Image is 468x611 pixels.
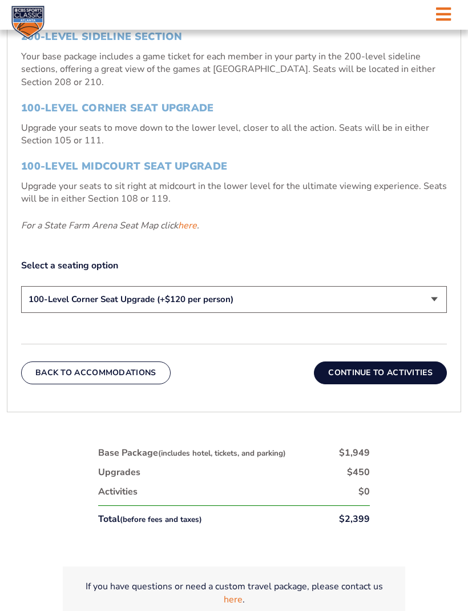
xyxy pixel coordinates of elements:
[76,580,392,606] p: If you have questions or need a custom travel package, please contact us .
[21,219,199,232] em: For a State Farm Arena Seat Map click .
[314,361,447,384] button: Continue To Activities
[347,466,370,479] div: $450
[158,448,286,459] small: (includes hotel, tickets, and parking)
[98,513,202,525] div: Total
[120,514,202,525] small: (before fees and taxes)
[98,447,286,459] div: Base Package
[339,447,370,459] div: $1,949
[224,593,243,606] a: here
[21,50,447,89] p: Your base package includes a game ticket for each member in your party in the 200-level sideline ...
[178,219,197,232] a: here
[21,180,447,206] p: Upgrade your seats to sit right at midcourt in the lower level for the ultimate viewing experienc...
[21,31,447,43] h3: 200-Level Sideline Section
[98,466,140,479] div: Upgrades
[21,160,447,173] h3: 100-Level Midcourt Seat Upgrade
[339,513,370,525] div: $2,399
[21,122,447,147] p: Upgrade your seats to move down to the lower level, closer to all the action. Seats will be in ei...
[98,485,138,498] div: Activities
[11,6,45,39] img: CBS Sports Classic
[21,361,171,384] button: Back To Accommodations
[21,102,447,115] h3: 100-Level Corner Seat Upgrade
[358,485,370,498] div: $0
[21,259,447,272] label: Select a seating option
